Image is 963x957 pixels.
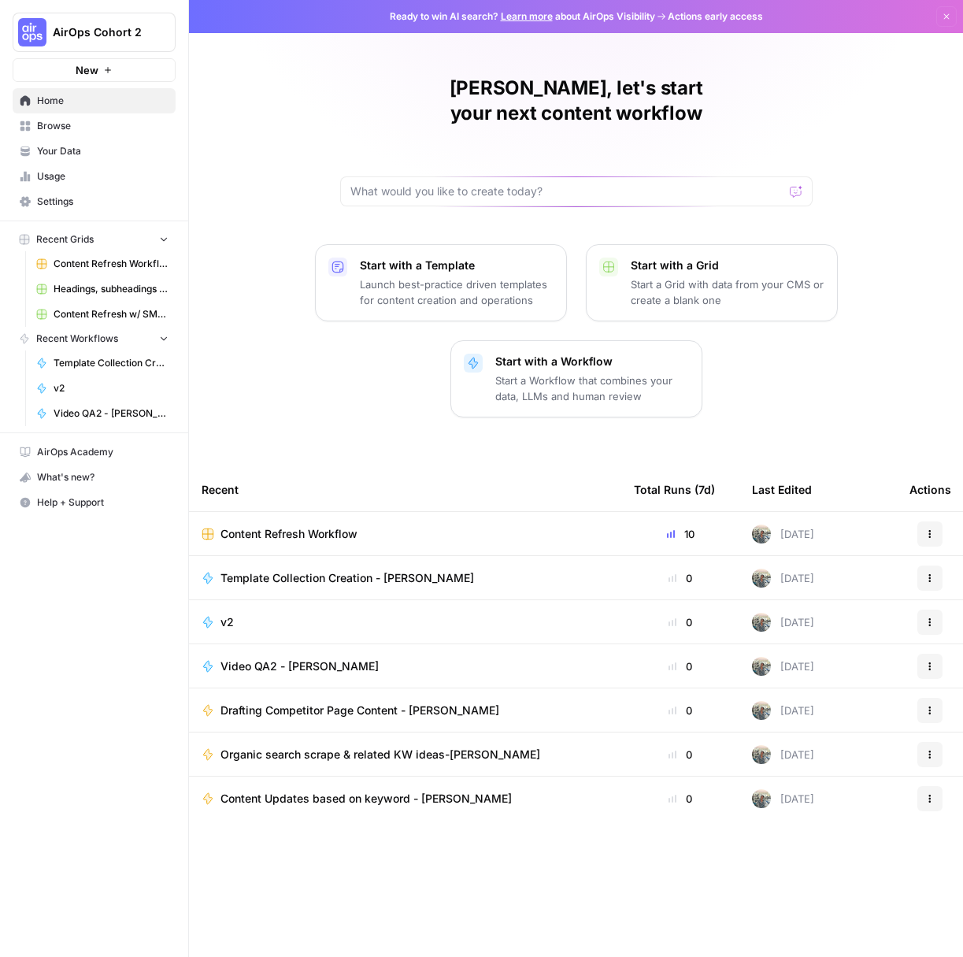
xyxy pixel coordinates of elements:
[29,302,176,327] a: Content Refresh w/ SME input - [PERSON_NAME]
[37,169,169,184] span: Usage
[29,351,176,376] a: Template Collection Creation - [PERSON_NAME]
[13,466,175,489] div: What's new?
[631,276,824,308] p: Start a Grid with data from your CMS or create a blank one
[37,94,169,108] span: Home
[220,570,474,586] span: Template Collection Creation - [PERSON_NAME]
[634,614,727,630] div: 0
[495,354,689,369] p: Start with a Workflow
[360,276,554,308] p: Launch best-practice driven templates for content creation and operations
[634,658,727,674] div: 0
[36,232,94,247] span: Recent Grids
[13,58,176,82] button: New
[340,76,813,126] h1: [PERSON_NAME], let's start your next content workflow
[634,526,727,542] div: 10
[634,791,727,807] div: 0
[634,468,715,511] div: Total Runs (7d)
[752,745,771,764] img: 75qonnoumdsaaghxm7olv8a2cxbb
[37,445,169,459] span: AirOps Academy
[13,327,176,351] button: Recent Workflows
[29,251,176,276] a: Content Refresh Workflow
[752,569,771,588] img: 75qonnoumdsaaghxm7olv8a2cxbb
[634,570,727,586] div: 0
[13,88,176,113] a: Home
[752,613,814,632] div: [DATE]
[752,701,814,720] div: [DATE]
[586,244,838,321] button: Start with a GridStart a Grid with data from your CMS or create a blank one
[53,24,148,40] span: AirOps Cohort 2
[13,13,176,52] button: Workspace: AirOps Cohort 2
[752,468,812,511] div: Last Edited
[668,9,763,24] span: Actions early access
[752,745,814,764] div: [DATE]
[54,381,169,395] span: v2
[634,703,727,718] div: 0
[752,789,814,808] div: [DATE]
[202,570,609,586] a: Template Collection Creation - [PERSON_NAME]
[18,18,46,46] img: AirOps Cohort 2 Logo
[495,373,689,404] p: Start a Workflow that combines your data, LLMs and human review
[36,332,118,346] span: Recent Workflows
[29,276,176,302] a: Headings, subheadings & related KWs - [PERSON_NAME]
[220,747,540,762] span: Organic search scrape & related KW ideas-[PERSON_NAME]
[37,495,169,510] span: Help + Support
[752,525,771,543] img: 75qonnoumdsaaghxm7olv8a2cxbb
[501,10,553,22] a: Learn more
[752,657,771,676] img: 75qonnoumdsaaghxm7olv8a2cxbb
[13,440,176,465] a: AirOps Academy
[220,703,499,718] span: Drafting Competitor Page Content - [PERSON_NAME]
[13,189,176,214] a: Settings
[13,490,176,515] button: Help + Support
[13,164,176,189] a: Usage
[54,406,169,421] span: Video QA2 - [PERSON_NAME]
[13,139,176,164] a: Your Data
[752,569,814,588] div: [DATE]
[202,526,609,542] a: Content Refresh Workflow
[202,468,609,511] div: Recent
[29,401,176,426] a: Video QA2 - [PERSON_NAME]
[13,465,176,490] button: What's new?
[37,195,169,209] span: Settings
[315,244,567,321] button: Start with a TemplateLaunch best-practice driven templates for content creation and operations
[37,144,169,158] span: Your Data
[390,9,655,24] span: Ready to win AI search? about AirOps Visibility
[360,258,554,273] p: Start with a Template
[13,113,176,139] a: Browse
[202,703,609,718] a: Drafting Competitor Page Content - [PERSON_NAME]
[54,307,169,321] span: Content Refresh w/ SME input - [PERSON_NAME]
[350,184,783,199] input: What would you like to create today?
[450,340,702,417] button: Start with a WorkflowStart a Workflow that combines your data, LLMs and human review
[909,468,951,511] div: Actions
[752,613,771,632] img: 75qonnoumdsaaghxm7olv8a2cxbb
[76,62,98,78] span: New
[54,282,169,296] span: Headings, subheadings & related KWs - [PERSON_NAME]
[752,657,814,676] div: [DATE]
[220,526,357,542] span: Content Refresh Workflow
[54,257,169,271] span: Content Refresh Workflow
[202,791,609,807] a: Content Updates based on keyword - [PERSON_NAME]
[631,258,824,273] p: Start with a Grid
[13,228,176,251] button: Recent Grids
[202,658,609,674] a: Video QA2 - [PERSON_NAME]
[220,614,234,630] span: v2
[37,119,169,133] span: Browse
[202,614,609,630] a: v2
[752,789,771,808] img: 75qonnoumdsaaghxm7olv8a2cxbb
[752,701,771,720] img: 75qonnoumdsaaghxm7olv8a2cxbb
[202,747,609,762] a: Organic search scrape & related KW ideas-[PERSON_NAME]
[54,356,169,370] span: Template Collection Creation - [PERSON_NAME]
[29,376,176,401] a: v2
[752,525,814,543] div: [DATE]
[220,791,512,807] span: Content Updates based on keyword - [PERSON_NAME]
[220,658,379,674] span: Video QA2 - [PERSON_NAME]
[634,747,727,762] div: 0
